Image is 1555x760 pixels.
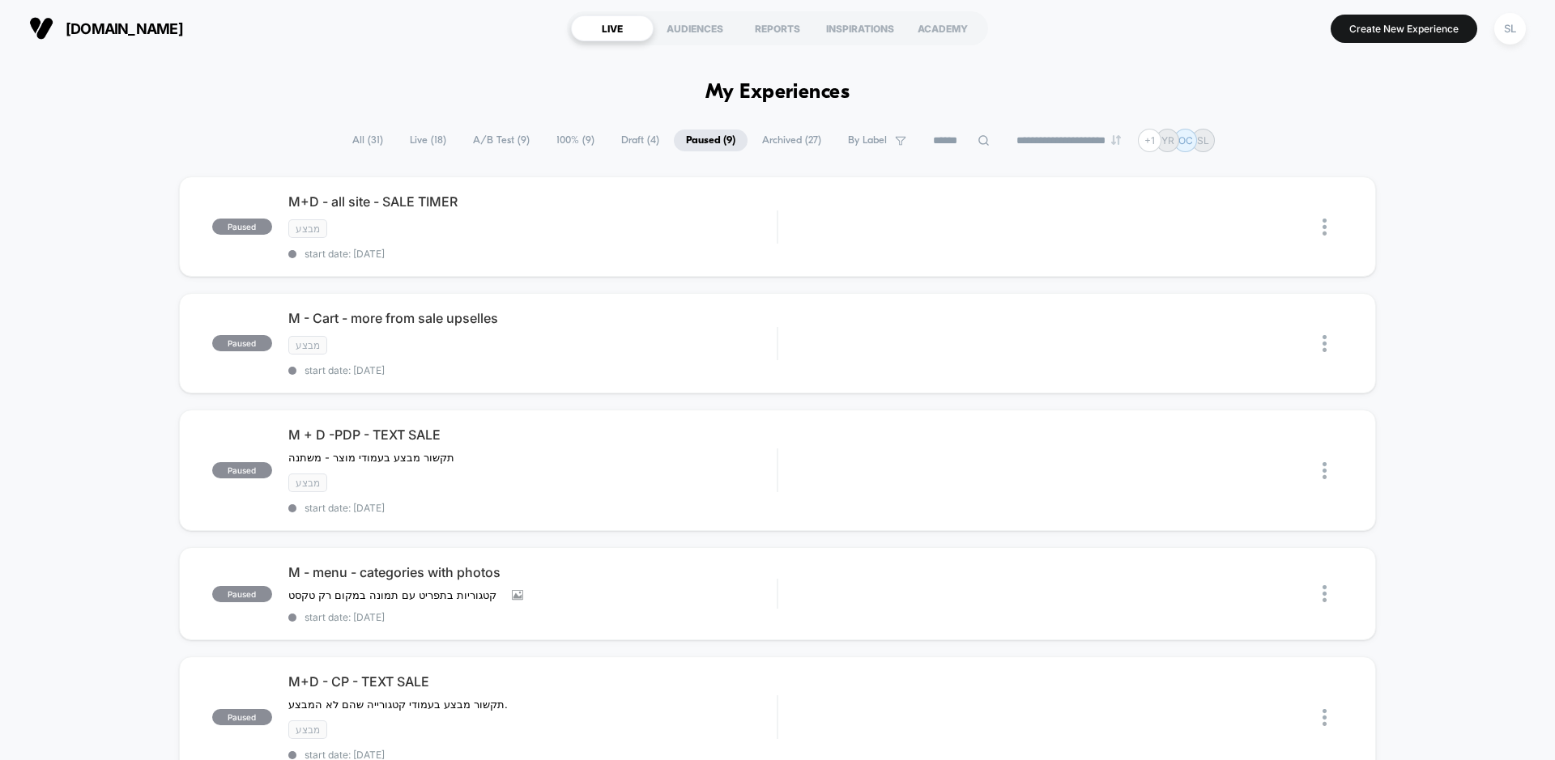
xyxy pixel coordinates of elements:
[288,193,777,210] span: M+D - all site - SALE TIMER
[736,15,819,41] div: REPORTS
[212,709,272,725] span: paused
[24,15,188,41] button: [DOMAIN_NAME]
[288,502,777,514] span: start date: [DATE]
[1323,585,1327,602] img: close
[288,336,327,355] span: מבצע
[212,586,272,602] span: paused
[609,129,671,151] span: Draft ( 4 )
[571,15,654,41] div: LIVE
[1323,335,1327,352] img: close
[1323,709,1327,726] img: close
[848,134,887,146] span: By Label
[1197,134,1209,146] p: SL
[288,673,777,690] span: M+D - CP - TEXT SALE
[461,129,542,151] span: A/B Test ( 9 )
[654,15,736,41] div: AUDIENCES
[1323,219,1327,236] img: close
[705,81,850,104] h1: My Experiences
[901,15,984,41] div: ACADEMY
[288,564,777,580] span: M - menu - categories with photos
[66,20,183,37] span: [DOMAIN_NAME]
[288,720,327,739] span: מבצע
[1489,12,1531,45] button: SL
[288,451,458,464] span: תקשור מבצע בעמודי מוצר - משתנה
[1178,134,1193,146] p: OC
[288,588,500,601] span: קטגוריות בתפריט עם תמונה במקום רק טקסט
[750,129,833,151] span: Archived ( 27 )
[288,427,777,443] span: M + D -PDP - TEXT SALE
[1323,462,1327,479] img: close
[1138,129,1161,152] div: + 1
[544,129,607,151] span: 100% ( 9 )
[288,219,327,238] span: מבצע
[398,129,458,151] span: Live ( 18 )
[288,473,327,492] span: מבצע
[819,15,901,41] div: INSPIRATIONS
[288,611,777,623] span: start date: [DATE]
[288,698,508,711] span: תקשור מבצע בעמודי קטגורייה שהם לא המבצע.
[212,335,272,351] span: paused
[1494,13,1526,45] div: SL
[1331,15,1477,43] button: Create New Experience
[1161,134,1174,146] p: YR
[1111,135,1121,145] img: end
[288,310,777,326] span: M - Cart - more from sale upselles
[288,364,777,376] span: start date: [DATE]
[29,16,53,40] img: Visually logo
[288,248,777,260] span: start date: [DATE]
[674,129,748,151] span: Paused ( 9 )
[212,219,272,235] span: paused
[212,462,272,478] span: paused
[340,129,395,151] span: All ( 31 )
